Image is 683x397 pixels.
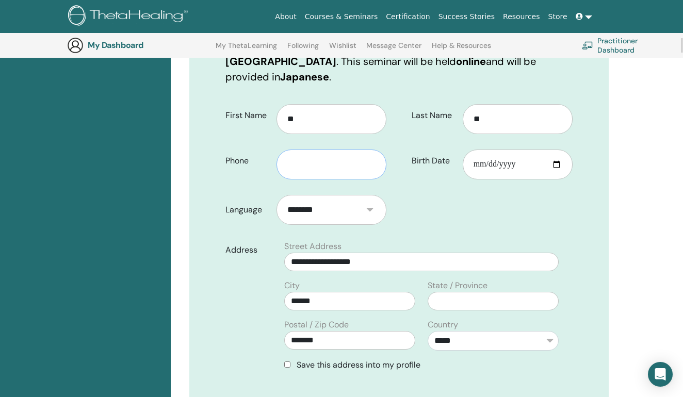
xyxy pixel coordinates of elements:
label: First Name [218,106,277,125]
a: Following [287,41,319,58]
label: City [284,279,300,292]
label: Country [428,319,458,331]
label: Postal / Zip Code [284,319,349,331]
b: Japanese [280,70,329,84]
label: Birth Date [404,151,463,171]
b: [GEOGRAPHIC_DATA], [GEOGRAPHIC_DATA] [225,39,481,68]
a: Help & Resources [432,41,491,58]
a: Message Center [366,41,421,58]
label: Street Address [284,240,341,253]
b: online [456,55,486,68]
label: Address [218,240,278,260]
a: Wishlist [329,41,356,58]
label: Language [218,200,277,220]
a: Store [544,7,572,26]
a: Success Stories [434,7,499,26]
div: Open Intercom Messenger [648,362,673,387]
label: Phone [218,151,277,171]
a: Practitioner Dashboard [582,34,669,57]
a: Certification [382,7,434,26]
img: logo.png [68,5,191,28]
label: Last Name [404,106,463,125]
img: chalkboard-teacher.svg [582,41,593,49]
a: Courses & Seminars [301,7,382,26]
a: My ThetaLearning [216,41,277,58]
span: Save this address into my profile [297,359,420,370]
h3: My Dashboard [88,40,191,50]
img: generic-user-icon.jpg [67,37,84,54]
label: State / Province [428,279,487,292]
a: Resources [499,7,544,26]
a: About [271,7,300,26]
